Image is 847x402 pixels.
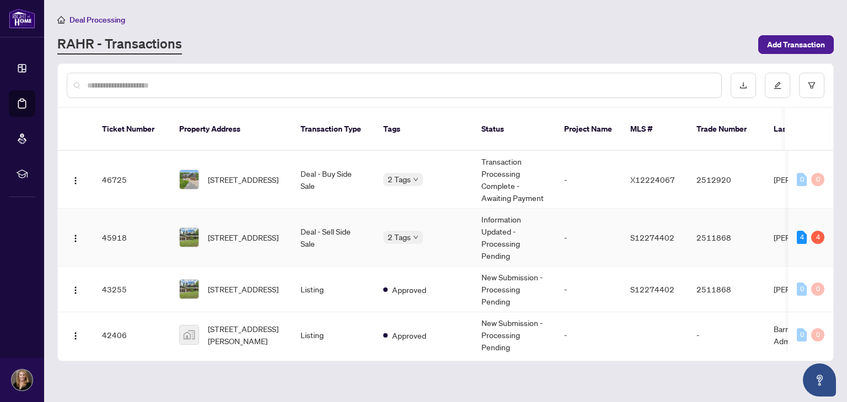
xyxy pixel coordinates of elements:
[12,370,33,390] img: Profile Icon
[208,323,283,347] span: [STREET_ADDRESS][PERSON_NAME]
[473,151,555,209] td: Transaction Processing Complete - Awaiting Payment
[739,82,747,89] span: download
[758,35,834,54] button: Add Transaction
[374,108,473,151] th: Tags
[621,108,688,151] th: MLS #
[392,329,426,341] span: Approved
[170,108,292,151] th: Property Address
[630,284,674,294] span: S12274402
[688,209,765,267] td: 2511868
[71,286,80,295] img: Logo
[797,231,807,244] div: 4
[803,363,836,396] button: Open asap
[292,209,374,267] td: Deal - Sell Side Sale
[811,231,824,244] div: 4
[71,176,80,185] img: Logo
[67,326,84,344] button: Logo
[67,171,84,188] button: Logo
[388,173,411,186] span: 2 Tags
[688,108,765,151] th: Trade Number
[473,209,555,267] td: Information Updated - Processing Pending
[292,151,374,209] td: Deal - Buy Side Sale
[93,312,170,358] td: 42406
[93,108,170,151] th: Ticket Number
[555,209,621,267] td: -
[292,108,374,151] th: Transaction Type
[67,229,84,246] button: Logo
[811,328,824,341] div: 0
[57,35,182,55] a: RAHR - Transactions
[555,108,621,151] th: Project Name
[392,284,426,296] span: Approved
[808,82,816,89] span: filter
[555,151,621,209] td: -
[93,267,170,312] td: 43255
[767,36,825,53] span: Add Transaction
[688,151,765,209] td: 2512920
[180,228,199,247] img: thumbnail-img
[797,283,807,296] div: 0
[688,312,765,358] td: -
[93,209,170,267] td: 45918
[208,173,278,186] span: [STREET_ADDRESS]
[413,177,419,182] span: down
[180,170,199,189] img: thumbnail-img
[473,267,555,312] td: New Submission - Processing Pending
[93,151,170,209] td: 46725
[811,283,824,296] div: 0
[630,175,675,184] span: X12224067
[180,280,199,298] img: thumbnail-img
[413,235,419,240] span: down
[180,325,199,344] img: thumbnail-img
[69,15,125,25] span: Deal Processing
[688,267,765,312] td: 2511868
[388,231,411,243] span: 2 Tags
[473,108,555,151] th: Status
[71,332,80,340] img: Logo
[765,73,790,98] button: edit
[630,232,674,242] span: S12274402
[797,328,807,341] div: 0
[555,312,621,358] td: -
[71,234,80,243] img: Logo
[797,173,807,186] div: 0
[208,231,278,243] span: [STREET_ADDRESS]
[292,267,374,312] td: Listing
[811,173,824,186] div: 0
[473,312,555,358] td: New Submission - Processing Pending
[208,283,278,295] span: [STREET_ADDRESS]
[57,16,65,24] span: home
[799,73,824,98] button: filter
[555,267,621,312] td: -
[292,312,374,358] td: Listing
[67,280,84,298] button: Logo
[774,82,781,89] span: edit
[9,8,35,29] img: logo
[731,73,756,98] button: download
